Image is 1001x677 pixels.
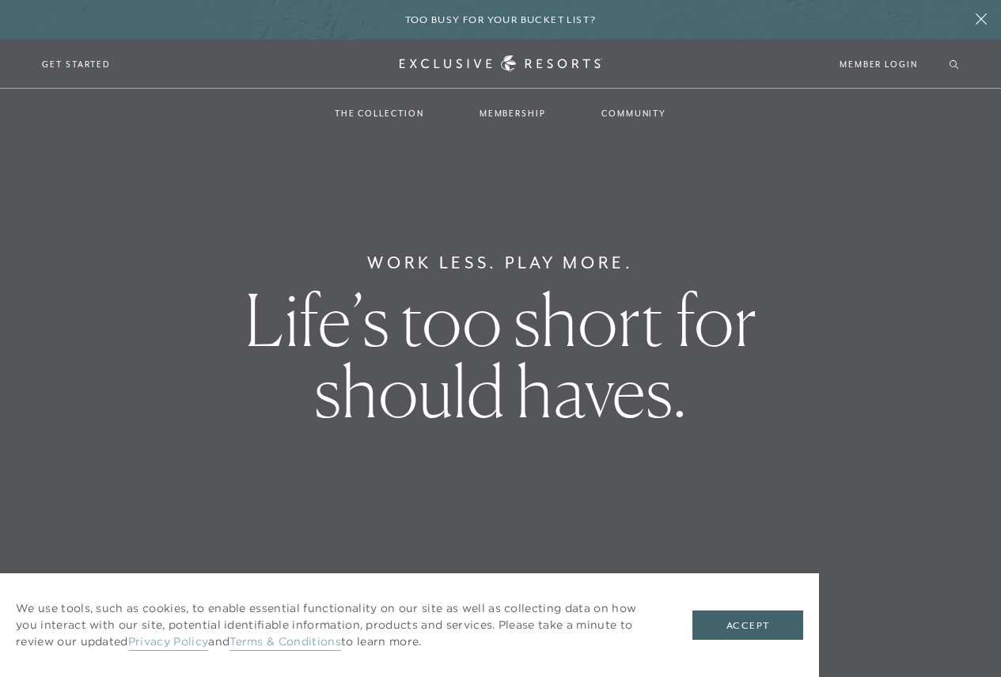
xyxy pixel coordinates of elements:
a: Get Started [42,57,111,71]
a: Privacy Policy [128,634,208,651]
a: Terms & Conditions [229,634,341,651]
h6: Work Less. Play More. [367,250,634,276]
a: Community [586,90,682,136]
a: Member Login [840,57,918,71]
button: Accept [692,610,803,641]
a: Membership [464,90,562,136]
h1: Life’s too short for should haves. [175,284,826,427]
h6: Too busy for your bucket list? [405,13,597,28]
p: We use tools, such as cookies, to enable essential functionality on our site as well as collectin... [16,600,661,650]
a: The Collection [319,90,440,136]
